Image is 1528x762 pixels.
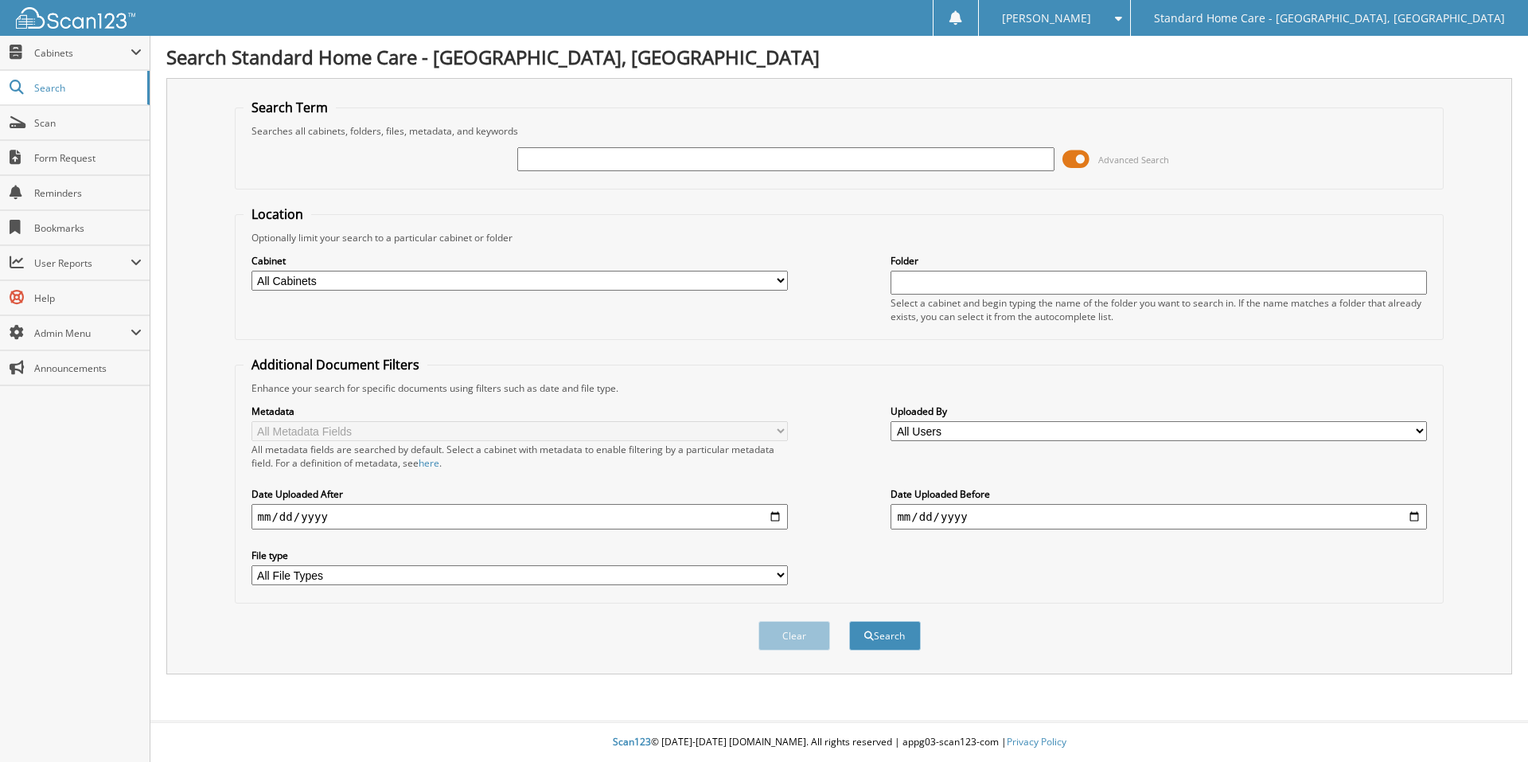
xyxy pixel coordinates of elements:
button: Search [849,621,921,651]
span: Reminders [34,186,142,200]
input: end [891,504,1427,529]
span: Scan [34,116,142,130]
div: © [DATE]-[DATE] [DOMAIN_NAME]. All rights reserved | appg03-scan123-com | [150,723,1528,762]
label: Date Uploaded Before [891,487,1427,501]
div: Enhance your search for specific documents using filters such as date and file type. [244,381,1436,395]
span: Help [34,291,142,305]
label: Folder [891,254,1427,268]
label: Metadata [251,404,788,418]
a: here [419,456,439,470]
h1: Search Standard Home Care - [GEOGRAPHIC_DATA], [GEOGRAPHIC_DATA] [166,44,1512,70]
span: [PERSON_NAME] [1002,14,1091,23]
img: scan123-logo-white.svg [16,7,135,29]
span: Search [34,81,139,95]
label: File type [251,549,788,562]
label: Cabinet [251,254,788,268]
span: Standard Home Care - [GEOGRAPHIC_DATA], [GEOGRAPHIC_DATA] [1154,14,1505,23]
span: Scan123 [613,735,651,748]
label: Uploaded By [891,404,1427,418]
span: User Reports [34,256,131,270]
input: start [251,504,788,529]
span: Form Request [34,151,142,165]
div: Optionally limit your search to a particular cabinet or folder [244,231,1436,244]
span: Cabinets [34,46,131,60]
div: All metadata fields are searched by default. Select a cabinet with metadata to enable filtering b... [251,443,788,470]
legend: Location [244,205,311,223]
div: Select a cabinet and begin typing the name of the folder you want to search in. If the name match... [891,296,1427,323]
iframe: Chat Widget [1448,686,1528,762]
div: Searches all cabinets, folders, files, metadata, and keywords [244,124,1436,138]
span: Bookmarks [34,221,142,235]
label: Date Uploaded After [251,487,788,501]
button: Clear [758,621,830,651]
legend: Search Term [244,99,336,116]
span: Advanced Search [1098,154,1169,166]
legend: Additional Document Filters [244,356,427,373]
span: Admin Menu [34,326,131,340]
span: Announcements [34,361,142,375]
a: Privacy Policy [1007,735,1066,748]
